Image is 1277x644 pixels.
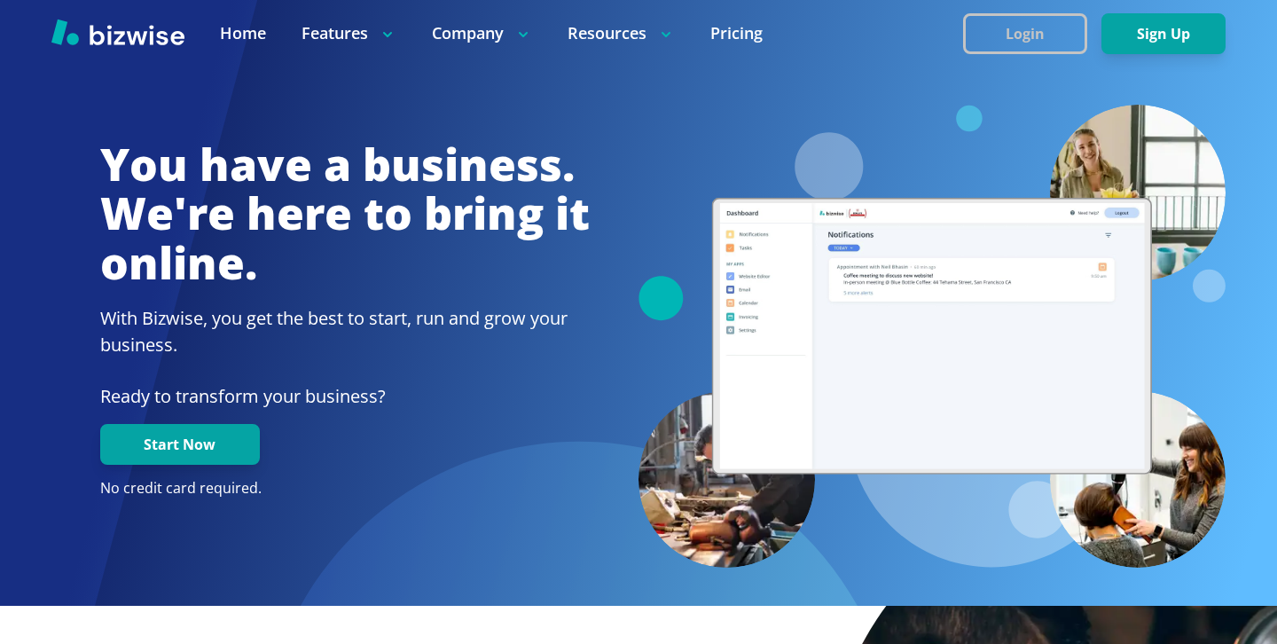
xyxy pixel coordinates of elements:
[568,22,675,44] p: Resources
[1101,13,1226,54] button: Sign Up
[100,383,590,410] p: Ready to transform your business?
[51,19,184,45] img: Bizwise Logo
[100,140,590,288] h1: You have a business. We're here to bring it online.
[220,22,266,44] a: Home
[963,26,1101,43] a: Login
[100,479,590,499] p: No credit card required.
[710,22,763,44] a: Pricing
[100,436,260,453] a: Start Now
[100,424,260,465] button: Start Now
[302,22,396,44] p: Features
[1101,26,1226,43] a: Sign Up
[963,13,1087,54] button: Login
[432,22,532,44] p: Company
[100,305,590,358] h2: With Bizwise, you get the best to start, run and grow your business.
